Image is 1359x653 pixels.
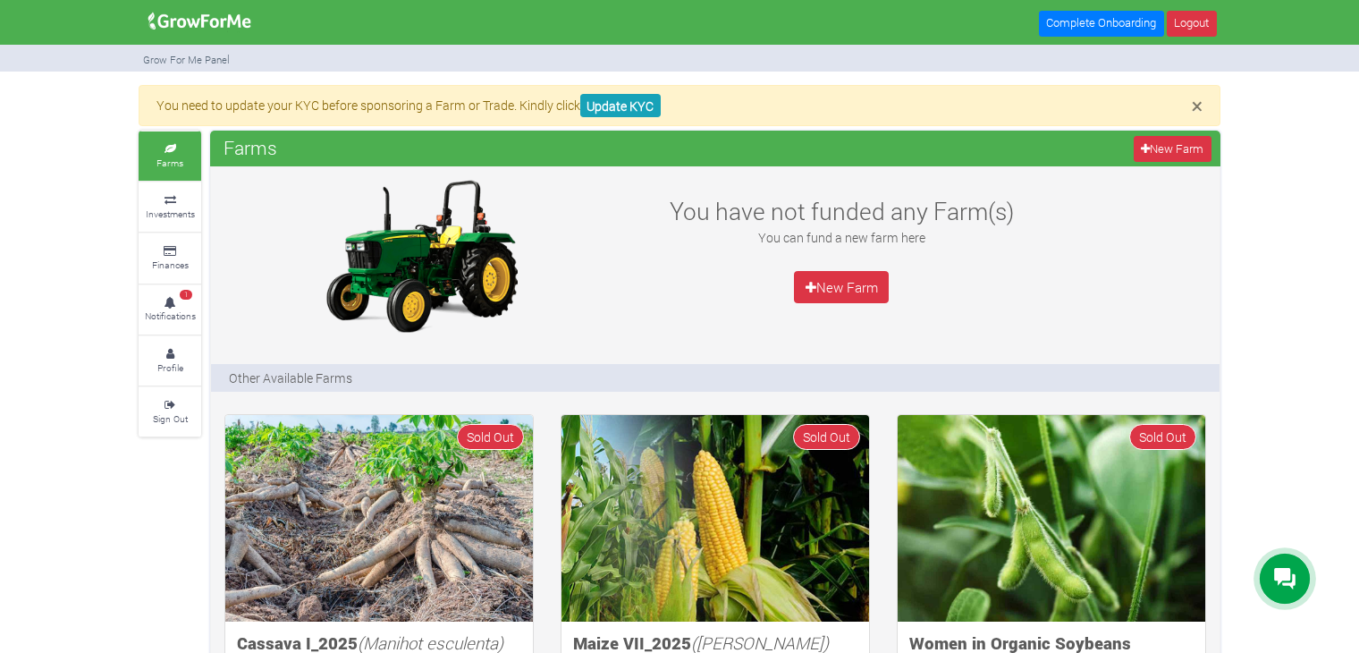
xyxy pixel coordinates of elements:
span: × [1192,92,1203,119]
a: Profile [139,336,201,386]
img: growforme image [225,415,533,622]
small: Finances [152,259,189,271]
a: Logout [1167,11,1217,37]
img: growforme image [898,415,1205,622]
small: Grow For Me Panel [143,53,230,66]
button: Close [1192,96,1203,116]
a: Update KYC [580,94,661,118]
span: Farms [219,130,282,165]
p: Other Available Farms [229,369,352,387]
a: 1 Notifications [139,285,201,335]
span: Sold Out [457,424,524,450]
a: New Farm [1134,136,1211,162]
span: Sold Out [793,424,860,450]
p: You need to update your KYC before sponsoring a Farm or Trade. Kindly click [156,96,1203,114]
img: growforme image [309,175,533,336]
img: growforme image [561,415,869,622]
small: Notifications [145,310,196,322]
span: Sold Out [1129,424,1196,450]
h3: You have not funded any Farm(s) [647,197,1035,225]
a: New Farm [794,271,889,303]
a: Complete Onboarding [1039,11,1164,37]
img: growforme image [142,4,257,39]
small: Investments [146,208,195,220]
p: You can fund a new farm here [647,228,1035,247]
a: Finances [139,233,201,283]
a: Sign Out [139,387,201,437]
a: Farms [139,131,201,181]
a: Investments [139,182,201,232]
span: 1 [180,290,192,301]
small: Farms [156,157,183,169]
small: Profile [157,361,183,374]
small: Sign Out [153,412,188,425]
